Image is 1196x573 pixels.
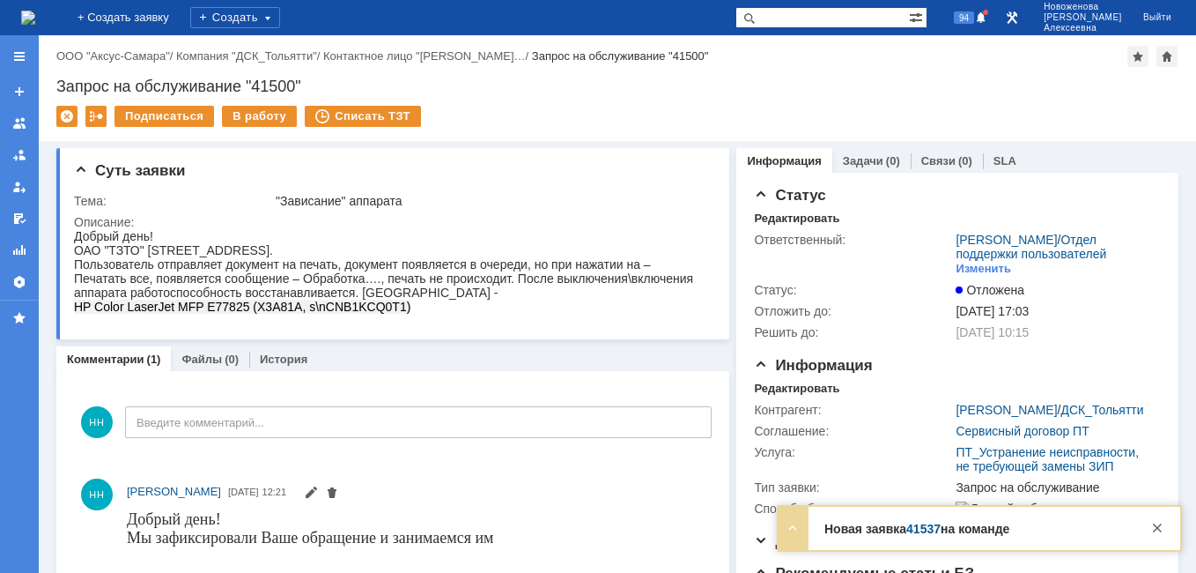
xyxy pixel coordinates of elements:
div: (0) [958,154,972,167]
div: Отложить до: [754,304,952,318]
span: CNB1KCQ0T1) [252,71,336,85]
span: Расширенный поиск [909,8,927,25]
div: Редактировать [754,382,839,396]
a: ООО "Аксус-Самара" [56,49,170,63]
div: Развернуть [782,517,803,539]
a: Мои согласования [5,205,33,233]
div: (0) [886,154,900,167]
div: Решить до: [754,325,952,339]
div: Удалить [56,106,78,127]
a: Заявки на командах [5,109,33,138]
span: Удалить [325,487,339,502]
div: Закрыть [1147,517,1168,539]
div: (1) [147,353,161,366]
a: Отчеты [5,236,33,264]
div: Работа с массовостью [85,106,107,127]
div: Услуга: [754,445,952,459]
div: "Зависание" аппарата [276,194,705,208]
div: Соглашение: [754,424,952,438]
div: Сделать домашней страницей [1156,46,1178,67]
a: Сервисный договор ПТ [956,424,1089,438]
strong: [EMAIL_ADDRESS][DOMAIN_NAME] [50,102,322,120]
div: / [56,49,176,63]
div: / [176,49,323,63]
span: Алексеевна [1044,23,1122,33]
div: (0) [225,353,239,366]
a: Связи [921,154,956,167]
a: Отдел поддержки пользователей [956,233,1106,261]
div: Изменить [956,262,1011,276]
strong: Новая заявка на команде [824,522,1009,536]
span: Информация [754,357,872,374]
span: Суть заявки [74,162,185,179]
div: Контрагент: [754,403,952,417]
span: НН [81,406,113,438]
div: Тип заявки: [754,480,952,495]
img: logo [21,11,35,25]
div: Создать [190,7,280,28]
a: Перейти в интерфейс администратора [1001,7,1023,28]
div: Ответственный: [754,233,952,247]
span: [DATE] [228,487,259,497]
a: Файлы [181,353,222,366]
img: Личный кабинет.png [956,502,1085,516]
a: История [260,353,307,366]
span: Статус [754,187,825,204]
div: Добавить в избранное [1127,46,1148,67]
a: Комментарии [67,353,144,366]
span: Новоженова [1044,2,1122,12]
a: Создать заявку [5,78,33,106]
span: [DATE] 10:15 [956,325,1029,339]
a: Перейти на домашнюю страницу [21,11,35,25]
span: 12:21 [262,487,287,497]
div: / [323,49,532,63]
a: ПТ_Устранение неисправности, не требующей замены ЗИП [956,445,1139,473]
a: Информация [747,154,821,167]
a: ДСК_Тольятти [1060,403,1143,417]
a: [EMAIL_ADDRESS][DOMAIN_NAME] [50,105,322,119]
a: Компания "ДСК_Тольятти" [176,49,317,63]
div: / [956,403,1143,417]
span: Данные о контрагенте [754,533,941,550]
a: Контактное лицо "[PERSON_NAME]… [323,49,526,63]
div: Запрос на обслуживание "41500" [532,49,709,63]
span: 94 [954,11,974,24]
a: 41537 [906,522,941,536]
span: X3A81A, s\n [183,71,336,85]
div: Описание: [74,215,709,229]
a: Настройки [5,268,33,296]
div: Запрос на обслуживание "41500" [56,78,1178,95]
a: SLA [993,154,1016,167]
div: Способ обращения: [754,502,952,516]
a: Задачи [843,154,883,167]
span: Отложена [956,283,1024,297]
a: Мои заявки [5,173,33,201]
a: Заявки в моей ответственности [5,141,33,169]
a: [PERSON_NAME] [956,403,1057,417]
div: [DATE] 17:03 [956,304,1153,318]
span: [PERSON_NAME] [127,485,221,498]
div: Тема: [74,194,272,208]
span: [PERSON_NAME] [1044,12,1122,23]
a: [PERSON_NAME] [956,233,1057,247]
span: Редактировать [304,487,318,502]
div: Статус: [754,283,952,297]
a: [PERSON_NAME] [127,483,221,501]
div: / [956,233,1153,261]
div: Редактировать [754,212,839,226]
div: Запрос на обслуживание [956,480,1153,495]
